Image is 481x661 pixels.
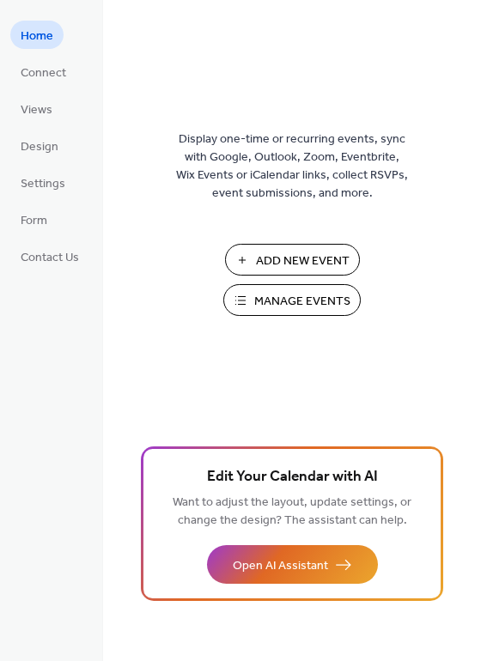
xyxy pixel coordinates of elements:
a: Settings [10,168,76,197]
span: Add New Event [256,252,350,270]
span: Connect [21,64,66,82]
span: Home [21,27,53,45]
button: Manage Events [223,284,361,316]
a: Contact Us [10,242,89,270]
a: Views [10,94,63,123]
span: Design [21,138,58,156]
button: Add New Event [225,244,360,276]
span: Display one-time or recurring events, sync with Google, Outlook, Zoom, Eventbrite, Wix Events or ... [176,130,408,203]
button: Open AI Assistant [207,545,378,584]
a: Connect [10,58,76,86]
span: Want to adjust the layout, update settings, or change the design? The assistant can help. [173,491,411,532]
a: Form [10,205,58,233]
a: Design [10,131,69,160]
a: Home [10,21,64,49]
span: Form [21,212,47,230]
span: Contact Us [21,249,79,267]
span: Open AI Assistant [233,557,328,575]
span: Manage Events [254,293,350,311]
span: Settings [21,175,65,193]
span: Views [21,101,52,119]
span: Edit Your Calendar with AI [207,465,378,489]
